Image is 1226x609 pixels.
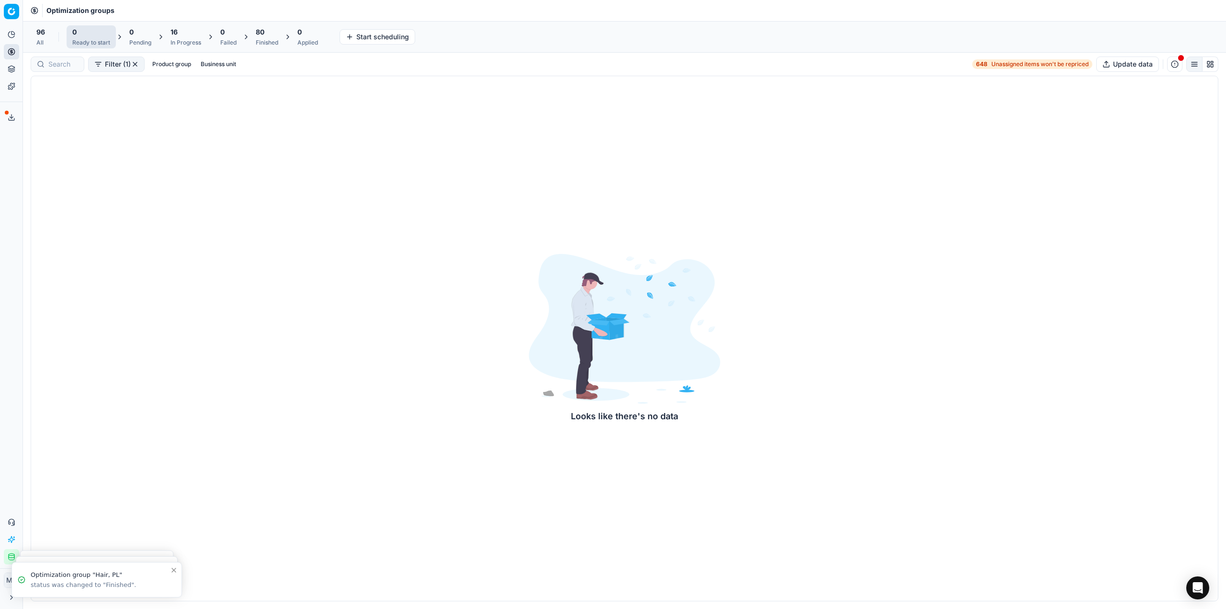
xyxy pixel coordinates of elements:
[46,6,114,15] span: Optimization groups
[297,27,302,37] span: 0
[220,27,225,37] span: 0
[297,39,318,46] div: Applied
[4,573,19,587] span: MC
[972,59,1092,69] a: 648Unassigned items won't be repriced
[170,27,178,37] span: 16
[256,39,278,46] div: Finished
[31,570,170,580] div: Optimization group "Hair, PL"
[129,39,151,46] div: Pending
[256,27,264,37] span: 80
[529,410,720,423] div: Looks like there's no data
[36,27,45,37] span: 96
[1096,57,1159,72] button: Update data
[31,581,170,589] div: status was changed to "Finished".
[36,39,45,46] div: All
[340,29,415,45] button: Start scheduling
[168,564,180,576] button: Close toast
[148,58,195,70] button: Product group
[976,60,988,68] strong: 648
[4,573,19,588] button: MC
[46,6,114,15] nav: breadcrumb
[170,39,201,46] div: In Progress
[48,59,78,69] input: Search
[72,27,77,37] span: 0
[220,39,237,46] div: Failed
[129,27,134,37] span: 0
[88,57,145,72] button: Filter (1)
[72,39,110,46] div: Ready to start
[197,58,240,70] button: Business unit
[1186,576,1209,599] div: Open Intercom Messenger
[991,60,1089,68] span: Unassigned items won't be repriced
